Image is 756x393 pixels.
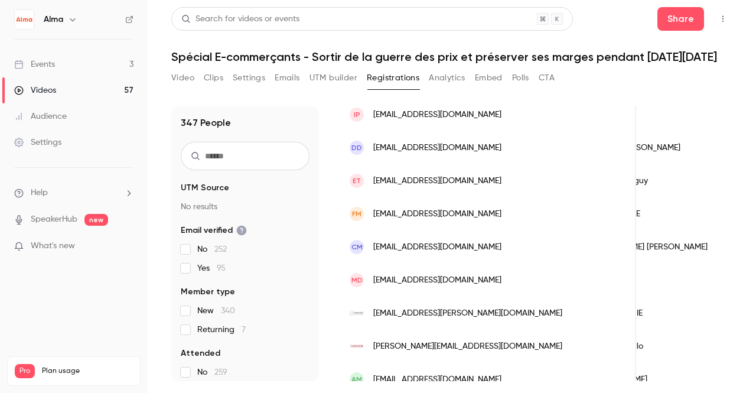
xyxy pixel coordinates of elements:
[42,366,133,376] span: Plan usage
[373,142,501,154] span: [EMAIL_ADDRESS][DOMAIN_NAME]
[242,326,246,334] span: 7
[539,69,555,87] button: CTA
[545,264,741,297] div: Mario Dilou
[354,109,360,120] span: IP
[197,305,235,317] span: New
[44,14,63,25] h6: Alma
[204,69,223,87] button: Clips
[197,262,226,274] span: Yes
[373,175,501,187] span: [EMAIL_ADDRESS][DOMAIN_NAME]
[351,242,363,252] span: CM
[14,85,56,96] div: Videos
[197,366,227,378] span: No
[545,131,741,164] div: [PERSON_NAME] [PERSON_NAME]
[351,142,362,153] span: DD
[171,50,732,64] h1: Spécial E-commerçants - Sortir de la guerre des prix et préserver ses marges pendant [DATE][DATE]
[545,330,741,363] div: [PERSON_NAME] Agullo
[373,241,501,254] span: [EMAIL_ADDRESS][DOMAIN_NAME]
[373,208,501,220] span: [EMAIL_ADDRESS][DOMAIN_NAME]
[545,197,741,230] div: [PERSON_NAME] MELIE
[545,230,741,264] div: Chelsy [PERSON_NAME] [PERSON_NAME]
[171,69,194,87] button: Video
[350,345,364,348] img: bijouterie-carador.com
[429,69,465,87] button: Analytics
[15,364,35,378] span: Pro
[545,98,741,131] div: Iulian Pecinenco
[351,374,362,385] span: AM
[14,59,55,70] div: Events
[31,213,77,226] a: SpeakerHub
[181,286,235,298] span: Member type
[119,241,133,252] iframe: Noticeable Trigger
[217,264,226,272] span: 95
[14,111,67,122] div: Audience
[352,209,361,219] span: FM
[181,225,247,236] span: Email verified
[309,69,357,87] button: UTM builder
[545,164,741,197] div: [PERSON_NAME] Tanguy
[545,297,741,330] div: [PERSON_NAME] MARIE
[475,69,503,87] button: Embed
[351,275,363,285] span: MD
[214,368,227,376] span: 259
[84,214,108,226] span: new
[350,306,364,320] img: exodry.bike
[14,137,61,148] div: Settings
[373,274,501,287] span: [EMAIL_ADDRESS][DOMAIN_NAME]
[14,187,133,199] li: help-dropdown-opener
[221,307,235,315] span: 340
[512,69,529,87] button: Polls
[233,69,265,87] button: Settings
[181,347,220,359] span: Attended
[31,187,48,199] span: Help
[373,340,562,353] span: [PERSON_NAME][EMAIL_ADDRESS][DOMAIN_NAME]
[15,10,34,29] img: Alma
[657,7,704,31] button: Share
[197,243,227,255] span: No
[31,240,75,252] span: What's new
[181,201,309,213] p: No results
[197,324,246,336] span: Returning
[373,109,501,121] span: [EMAIL_ADDRESS][DOMAIN_NAME]
[181,182,229,194] span: UTM Source
[353,176,361,186] span: ET
[373,373,501,386] span: [EMAIL_ADDRESS][DOMAIN_NAME]
[713,9,732,28] button: Top Bar Actions
[373,307,562,320] span: [EMAIL_ADDRESS][PERSON_NAME][DOMAIN_NAME]
[275,69,299,87] button: Emails
[181,116,231,130] h1: 347 People
[367,69,419,87] button: Registrations
[214,245,227,254] span: 252
[181,13,299,25] div: Search for videos or events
